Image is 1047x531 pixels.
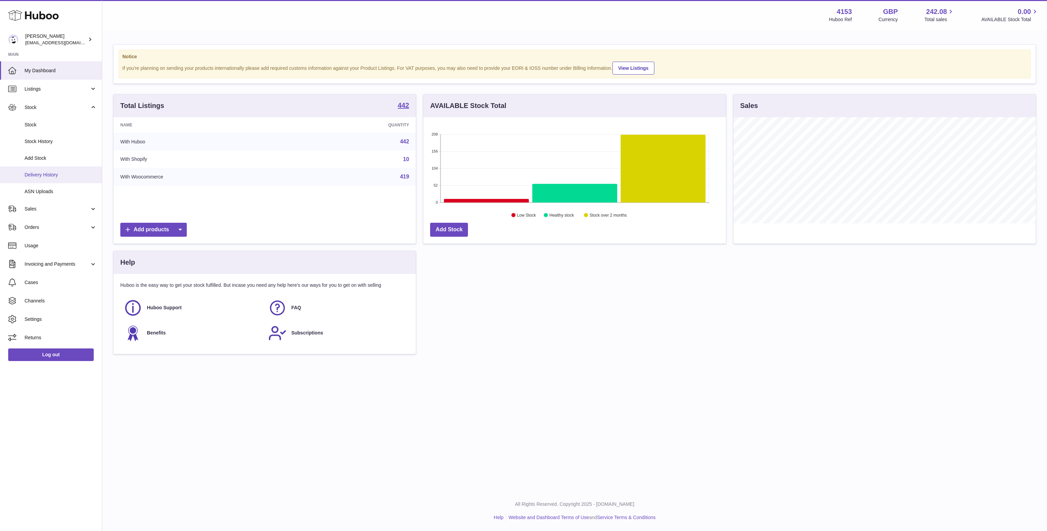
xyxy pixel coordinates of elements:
h3: Help [120,258,135,267]
span: [EMAIL_ADDRESS][DOMAIN_NAME] [25,40,100,45]
span: Delivery History [25,172,97,178]
span: 0.00 [1018,7,1031,16]
a: Help [494,515,504,520]
span: Stock [25,104,90,111]
a: Benefits [124,324,261,342]
h3: AVAILABLE Stock Total [430,101,506,110]
a: 10 [403,156,409,162]
span: Returns [25,334,97,341]
span: Channels [25,298,97,304]
strong: Notice [122,53,1027,60]
a: Huboo Support [124,299,261,317]
strong: 442 [398,102,409,109]
span: Settings [25,316,97,323]
div: [PERSON_NAME] [25,33,87,46]
span: Usage [25,243,97,249]
span: ASN Uploads [25,188,97,195]
span: FAQ [291,304,301,311]
h3: Sales [740,101,758,110]
span: Orders [25,224,90,231]
h3: Total Listings [120,101,164,110]
span: My Dashboard [25,67,97,74]
span: Add Stock [25,155,97,161]
text: Healthy stock [549,213,574,218]
a: Add Stock [430,223,468,237]
p: All Rights Reserved. Copyright 2025 - [DOMAIN_NAME] [108,501,1042,507]
text: 0 [436,200,438,204]
a: Add products [120,223,187,237]
div: Currency [879,16,898,23]
li: and [506,514,655,521]
strong: GBP [883,7,898,16]
div: Huboo Ref [829,16,852,23]
th: Name [113,117,301,133]
div: If you're planning on sending your products internationally please add required customs informati... [122,61,1027,75]
a: View Listings [612,62,654,75]
a: 442 [398,102,409,110]
td: With Huboo [113,133,301,151]
text: Low Stock [517,213,536,218]
strong: 4153 [837,7,852,16]
span: Cases [25,279,97,286]
a: Log out [8,348,94,361]
a: Service Terms & Conditions [597,515,656,520]
span: Huboo Support [147,304,182,311]
span: Invoicing and Payments [25,261,90,267]
span: Benefits [147,330,166,336]
p: Huboo is the easy way to get your stock fulfilled. But incase you need any help here's our ways f... [120,282,409,288]
text: 104 [431,166,438,170]
a: 242.08 Total sales [924,7,955,23]
text: 52 [434,183,438,187]
span: Stock History [25,138,97,145]
text: Stock over 2 months [590,213,627,218]
text: 156 [431,149,438,153]
span: AVAILABLE Stock Total [981,16,1039,23]
th: Quantity [301,117,416,133]
a: 442 [400,139,409,144]
a: FAQ [268,299,406,317]
text: 208 [431,132,438,136]
a: Website and Dashboard Terms of Use [509,515,589,520]
span: Sales [25,206,90,212]
span: Stock [25,122,97,128]
a: 0.00 AVAILABLE Stock Total [981,7,1039,23]
td: With Shopify [113,151,301,168]
a: 419 [400,174,409,179]
span: 242.08 [926,7,947,16]
a: Subscriptions [268,324,406,342]
span: Subscriptions [291,330,323,336]
td: With Woocommerce [113,168,301,186]
span: Listings [25,86,90,92]
img: sales@kasefilters.com [8,34,18,45]
span: Total sales [924,16,955,23]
